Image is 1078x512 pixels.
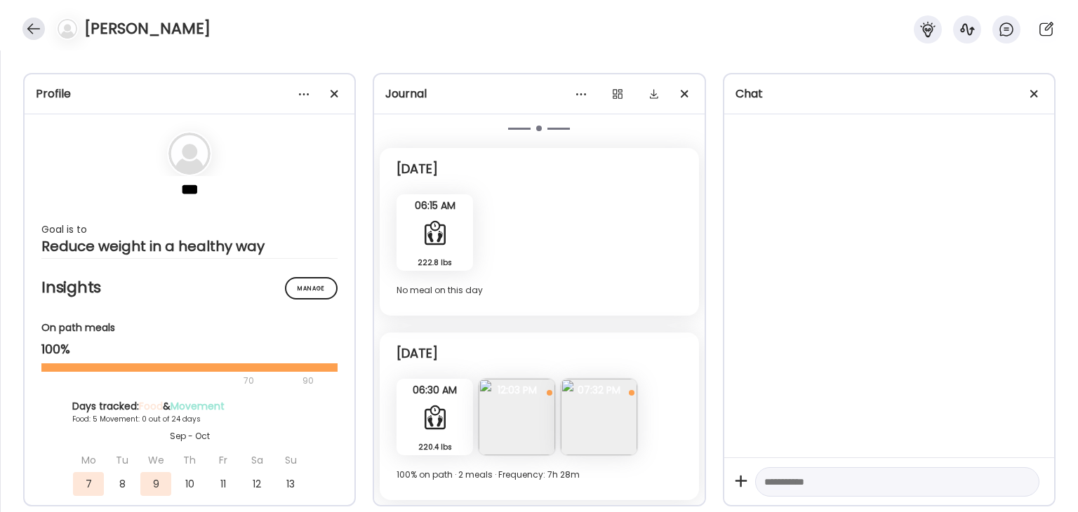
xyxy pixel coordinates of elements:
div: We [140,448,171,472]
h4: [PERSON_NAME] [84,18,211,40]
img: images%2FKygmC5XDyGa7KipJDbyCEGQRKsm2%2Fd7XbIeIJipMhAcF5rc7Y%2F4iCfO9XAewFVCVXWjoam_240 [561,379,637,455]
div: [DATE] [397,345,438,362]
span: 06:30 AM [397,384,473,396]
div: Sep - Oct [72,430,307,443]
div: 220.4 lbs [402,440,467,454]
img: images%2FKygmC5XDyGa7KipJDbyCEGQRKsm2%2FS7AJuMPu3jiyxcxuZ5bl%2FicuuAhi4G4fgyCTurvIG_240 [479,379,555,455]
div: Th [174,448,205,472]
div: 222.8 lbs [402,255,467,270]
div: 100% [41,341,338,358]
span: Food [139,399,163,413]
div: Mo [73,448,104,472]
div: Days tracked: & [72,399,307,414]
img: bg-avatar-default.svg [58,19,77,39]
div: Tu [107,448,138,472]
div: 7 [73,472,104,496]
span: 06:15 AM [397,199,473,212]
div: Journal [385,86,693,102]
div: 11 [208,472,239,496]
span: Movement [171,399,225,413]
div: 10 [174,472,205,496]
div: Goal is to [41,221,338,238]
span: 12:03 PM [479,384,555,396]
div: Profile [36,86,343,102]
div: Su [275,448,306,472]
div: Fr [208,448,239,472]
div: Sa [241,448,272,472]
img: bg-avatar-default.svg [168,133,211,175]
div: 12 [241,472,272,496]
div: 13 [275,472,306,496]
h2: Insights [41,277,338,298]
div: Chat [736,86,1043,102]
div: 90 [301,372,315,389]
div: Food: 5 Movement: 0 out of 24 days [72,414,307,424]
div: [DATE] [397,161,438,177]
div: 70 [41,372,298,389]
div: On path meals [41,321,338,335]
div: Reduce weight in a healthy way [41,238,338,255]
div: No meal on this day [397,282,681,299]
div: Manage [285,277,338,299]
div: 8 [107,472,138,496]
div: 100% on path · 2 meals · Frequency: 7h 28m [397,466,681,483]
div: 9 [140,472,171,496]
span: 07:32 PM [561,384,637,396]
